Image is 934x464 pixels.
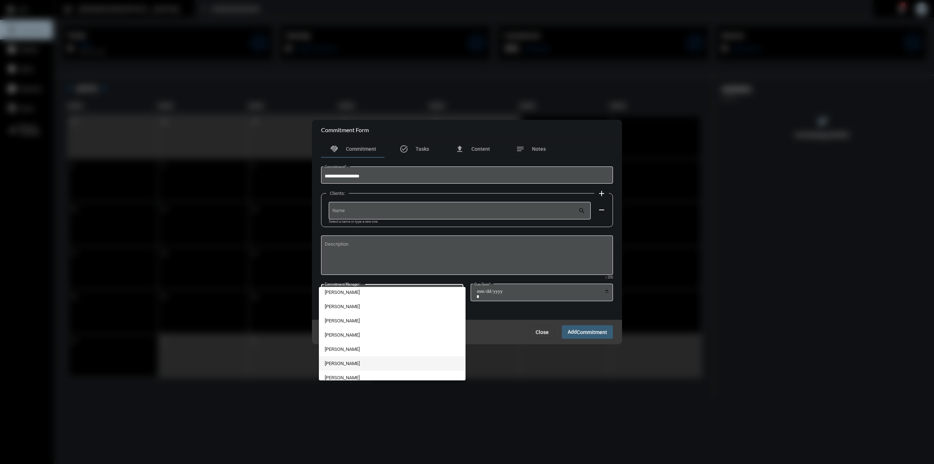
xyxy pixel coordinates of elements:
span: [PERSON_NAME] [325,299,460,314]
span: [PERSON_NAME] [325,285,460,299]
span: [PERSON_NAME] [325,328,460,342]
span: [PERSON_NAME] [325,314,460,328]
span: [PERSON_NAME] [325,356,460,371]
span: [PERSON_NAME] [325,342,460,356]
span: [PERSON_NAME] [325,371,460,385]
